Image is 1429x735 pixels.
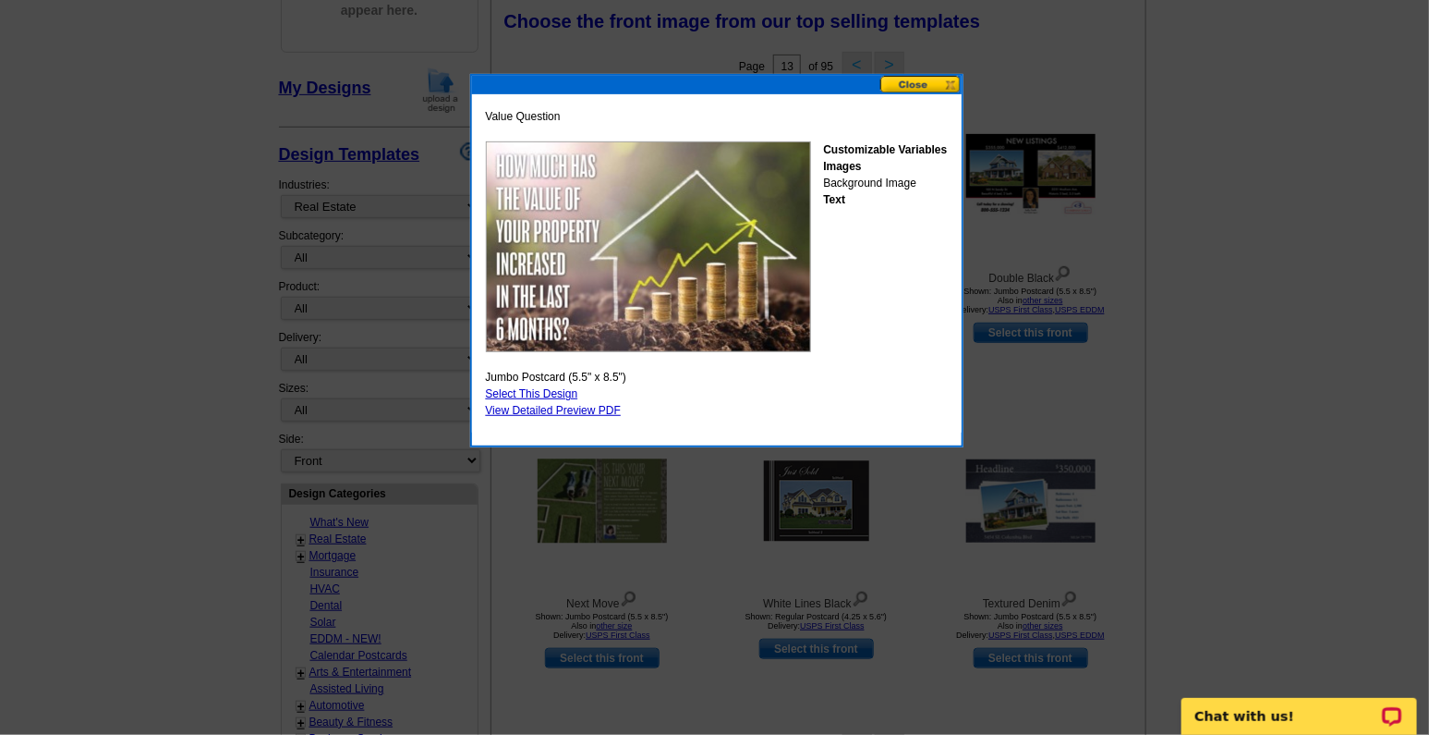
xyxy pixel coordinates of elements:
a: View Detailed Preview PDF [486,404,622,417]
iframe: LiveChat chat widget [1169,677,1429,735]
strong: Images [823,160,861,173]
strong: Customizable Variables [823,143,947,156]
strong: Text [823,193,845,206]
div: Background Image [823,141,947,208]
span: Value Question [486,108,561,125]
img: valuequestion_jumbo_front_ALL.jpg [486,141,811,352]
span: Jumbo Postcard (5.5" x 8.5") [486,369,627,386]
a: Select This Design [486,387,578,400]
